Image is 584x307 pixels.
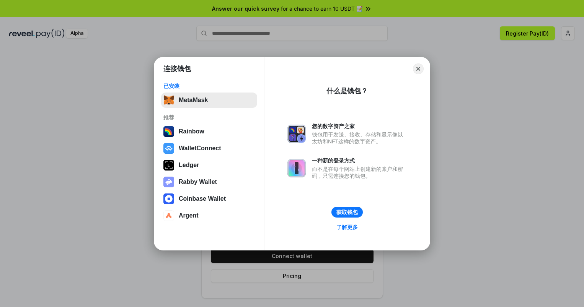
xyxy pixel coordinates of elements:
img: svg+xml,%3Csvg%20width%3D%2228%22%20height%3D%2228%22%20viewBox%3D%220%200%2028%2028%22%20fill%3D... [163,193,174,204]
button: 获取钱包 [331,207,363,218]
div: 钱包用于发送、接收、存储和显示像以太坊和NFT这样的数字资产。 [312,131,407,145]
div: 一种新的登录方式 [312,157,407,164]
div: 了解更多 [336,224,358,231]
img: svg+xml,%3Csvg%20xmlns%3D%22http%3A%2F%2Fwww.w3.org%2F2000%2Fsvg%22%20fill%3D%22none%22%20viewBox... [287,125,306,143]
a: 了解更多 [332,222,362,232]
button: MetaMask [161,93,257,108]
div: MetaMask [179,97,208,104]
img: svg+xml,%3Csvg%20width%3D%22120%22%20height%3D%22120%22%20viewBox%3D%220%200%20120%20120%22%20fil... [163,126,174,137]
div: WalletConnect [179,145,221,152]
div: Ledger [179,162,199,169]
button: Ledger [161,158,257,173]
img: svg+xml,%3Csvg%20xmlns%3D%22http%3A%2F%2Fwww.w3.org%2F2000%2Fsvg%22%20fill%3D%22none%22%20viewBox... [287,159,306,177]
div: 而不是在每个网站上创建新的账户和密码，只需连接您的钱包。 [312,166,407,179]
img: svg+xml,%3Csvg%20xmlns%3D%22http%3A%2F%2Fwww.w3.org%2F2000%2Fsvg%22%20fill%3D%22none%22%20viewBox... [163,177,174,187]
div: Rabby Wallet [179,179,217,185]
button: WalletConnect [161,141,257,156]
div: 您的数字资产之家 [312,123,407,130]
img: svg+xml,%3Csvg%20fill%3D%22none%22%20height%3D%2233%22%20viewBox%3D%220%200%2035%2033%22%20width%... [163,95,174,106]
div: 什么是钱包？ [326,86,368,96]
img: svg+xml,%3Csvg%20width%3D%2228%22%20height%3D%2228%22%20viewBox%3D%220%200%2028%2028%22%20fill%3D... [163,210,174,221]
button: Coinbase Wallet [161,191,257,206]
h1: 连接钱包 [163,64,191,73]
button: Argent [161,208,257,223]
div: Argent [179,212,199,219]
div: Coinbase Wallet [179,195,226,202]
div: 已安装 [163,83,255,89]
img: svg+xml,%3Csvg%20width%3D%2228%22%20height%3D%2228%22%20viewBox%3D%220%200%2028%2028%22%20fill%3D... [163,143,174,154]
div: 推荐 [163,114,255,121]
img: svg+xml,%3Csvg%20xmlns%3D%22http%3A%2F%2Fwww.w3.org%2F2000%2Fsvg%22%20width%3D%2228%22%20height%3... [163,160,174,171]
div: Rainbow [179,128,204,135]
button: Close [413,63,424,74]
button: Rabby Wallet [161,174,257,190]
div: 获取钱包 [336,209,358,216]
button: Rainbow [161,124,257,139]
